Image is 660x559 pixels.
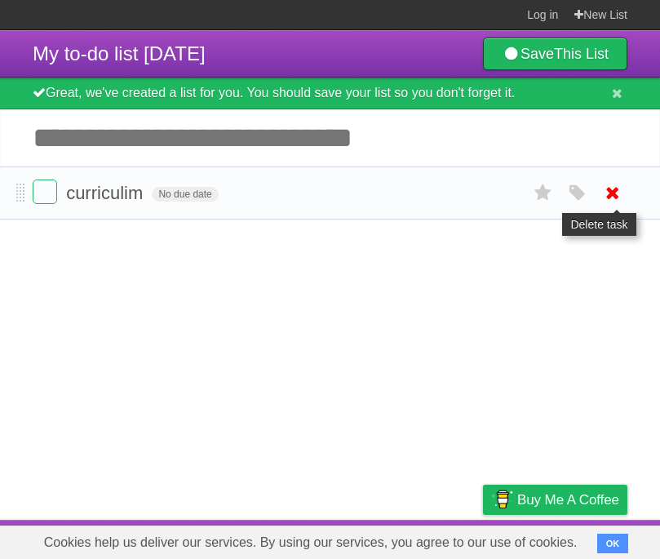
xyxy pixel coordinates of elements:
[597,534,629,553] button: OK
[266,524,300,555] a: About
[528,180,559,206] label: Star task
[483,485,627,515] a: Buy me a coffee
[33,180,57,204] label: Done
[483,38,627,70] a: SaveThis List
[152,187,218,202] span: No due date
[491,486,513,513] img: Buy me a coffee
[33,42,206,64] span: My to-do list [DATE]
[320,524,386,555] a: Developers
[517,486,619,514] span: Buy me a coffee
[525,524,627,555] a: Suggest a feature
[462,524,504,555] a: Privacy
[28,526,594,559] span: Cookies help us deliver our services. By using our services, you agree to our use of cookies.
[66,183,147,203] span: curriculim
[406,524,442,555] a: Terms
[554,46,609,62] b: This List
